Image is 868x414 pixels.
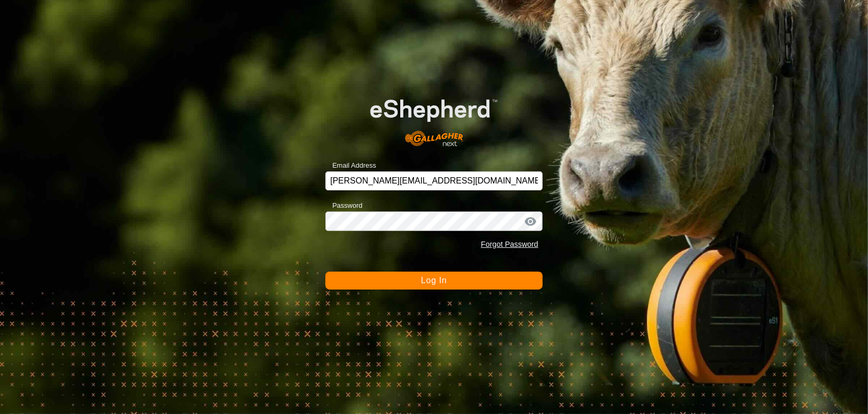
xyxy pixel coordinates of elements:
label: Password [325,200,362,211]
img: E-shepherd Logo [347,81,520,155]
label: Email Address [325,160,376,171]
a: Forgot Password [481,240,538,248]
input: Email Address [325,171,543,190]
span: Log In [421,276,447,285]
button: Log In [325,272,543,290]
